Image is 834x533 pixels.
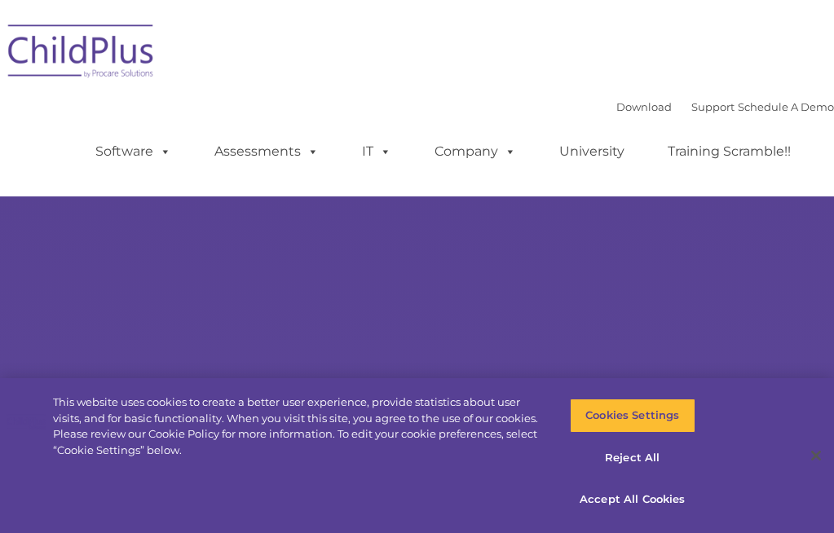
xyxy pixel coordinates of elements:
a: Training Scramble!! [651,135,807,168]
a: Schedule A Demo [738,100,834,113]
font: | [616,100,834,113]
a: Company [418,135,532,168]
a: Support [691,100,735,113]
a: IT [346,135,408,168]
a: Assessments [198,135,335,168]
a: Download [616,100,672,113]
div: This website uses cookies to create a better user experience, provide statistics about user visit... [53,394,545,458]
a: University [543,135,641,168]
button: Cookies Settings [570,399,695,433]
button: Reject All [570,441,695,475]
button: Close [798,438,834,474]
a: Software [79,135,188,168]
button: Accept All Cookies [570,482,695,517]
